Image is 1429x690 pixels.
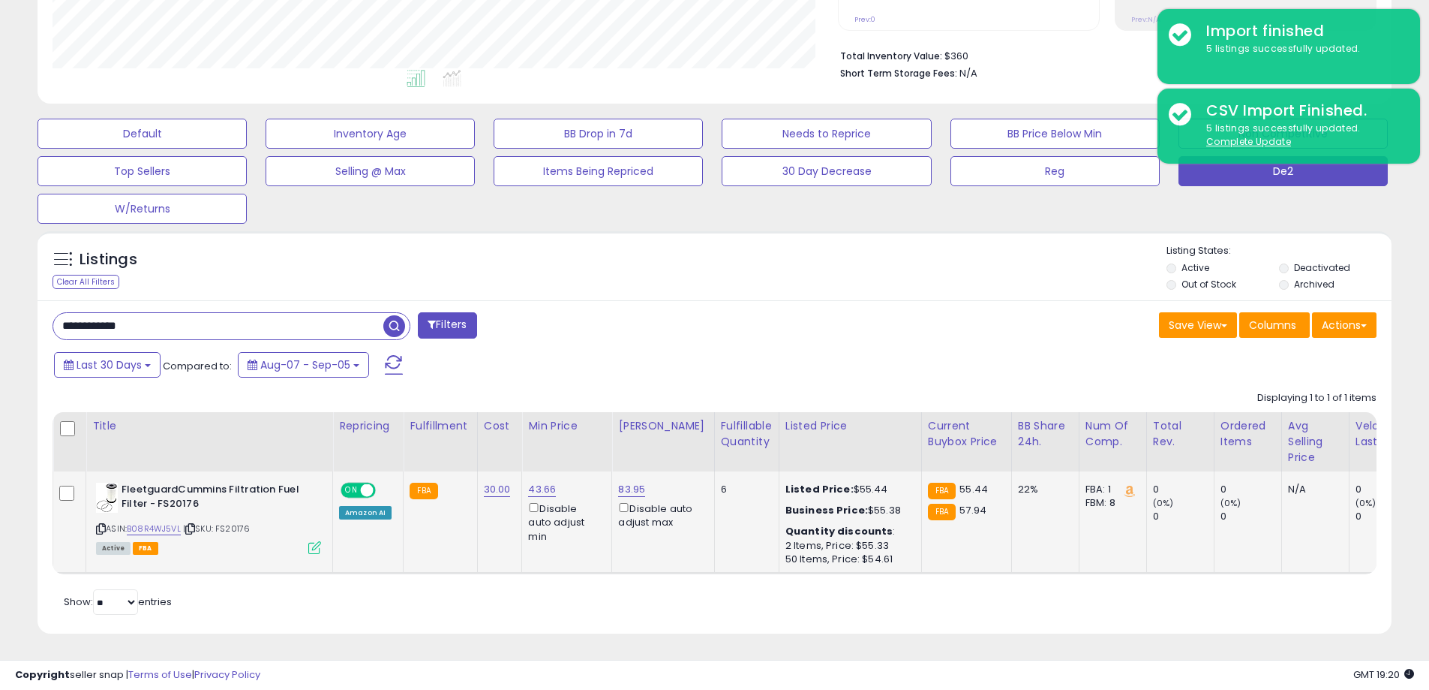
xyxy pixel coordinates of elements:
[1239,312,1310,338] button: Columns
[785,503,868,517] b: Business Price:
[785,525,910,538] div: :
[722,119,931,149] button: Needs to Reprice
[528,500,600,544] div: Disable auto adjust min
[1153,497,1174,509] small: (0%)
[785,524,893,538] b: Quantity discounts
[494,119,703,149] button: BB Drop in 7d
[840,50,942,62] b: Total Inventory Value:
[1288,483,1337,496] div: N/A
[339,506,392,520] div: Amazon AI
[266,156,475,186] button: Selling @ Max
[1131,15,1160,24] small: Prev: N/A
[96,483,118,513] img: 31rxlU8amBL._SL40_.jpg
[1206,135,1291,148] u: Complete Update
[410,483,437,499] small: FBA
[77,357,142,372] span: Last 30 Days
[1166,244,1391,258] p: Listing States:
[1018,418,1073,450] div: BB Share 24h.
[127,523,181,535] a: B08R4WJ5VL
[1195,20,1409,42] div: Import finished
[959,66,977,80] span: N/A
[260,357,350,372] span: Aug-07 - Sep-05
[238,352,369,378] button: Aug-07 - Sep-05
[1257,391,1376,405] div: Displaying 1 to 1 of 1 items
[163,359,232,373] span: Compared to:
[484,482,511,497] a: 30.00
[1353,667,1414,682] span: 2025-10-6 19:20 GMT
[183,523,250,535] span: | SKU: FS20176
[840,67,957,80] b: Short Term Storage Fees:
[1294,261,1350,274] label: Deactivated
[410,418,470,434] div: Fulfillment
[38,119,247,149] button: Default
[64,595,172,609] span: Show: entries
[418,312,476,339] button: Filters
[1294,278,1334,291] label: Archived
[1312,312,1376,338] button: Actions
[959,482,988,496] span: 55.44
[38,156,247,186] button: Top Sellers
[785,553,910,566] div: 50 Items, Price: $54.61
[785,482,854,496] b: Listed Price:
[494,156,703,186] button: Items Being Repriced
[484,418,516,434] div: Cost
[53,275,119,289] div: Clear All Filters
[1355,497,1376,509] small: (0%)
[785,539,910,553] div: 2 Items, Price: $55.33
[339,418,397,434] div: Repricing
[1181,278,1236,291] label: Out of Stock
[959,503,986,517] span: 57.94
[1085,483,1135,496] div: FBA: 1
[618,418,707,434] div: [PERSON_NAME]
[96,483,321,553] div: ASIN:
[721,418,773,450] div: Fulfillable Quantity
[15,668,260,682] div: seller snap | |
[928,504,956,520] small: FBA
[80,249,137,270] h5: Listings
[950,156,1160,186] button: Reg
[1018,483,1067,496] div: 22%
[122,483,304,514] b: FleetguardCummins Filtration Fuel Filter - FS20176
[1220,483,1281,496] div: 0
[133,542,158,555] span: FBA
[15,667,70,682] strong: Copyright
[1355,510,1416,523] div: 0
[1153,418,1208,450] div: Total Rev.
[1153,510,1214,523] div: 0
[1220,418,1275,450] div: Ordered Items
[950,119,1160,149] button: BB Price Below Min
[54,352,161,378] button: Last 30 Days
[128,667,192,682] a: Terms of Use
[528,418,605,434] div: Min Price
[266,119,475,149] button: Inventory Age
[1085,418,1140,450] div: Num of Comp.
[528,482,556,497] a: 43.66
[854,15,875,24] small: Prev: 0
[785,483,910,496] div: $55.44
[722,156,931,186] button: 30 Day Decrease
[1153,483,1214,496] div: 0
[194,667,260,682] a: Privacy Policy
[928,483,956,499] small: FBA
[96,542,131,555] span: All listings currently available for purchase on Amazon
[1195,100,1409,122] div: CSV Import Finished.
[374,484,398,497] span: OFF
[928,418,1005,450] div: Current Buybox Price
[1288,418,1343,466] div: Avg Selling Price
[785,504,910,517] div: $55.38
[1178,156,1388,186] button: De2
[618,482,645,497] a: 83.95
[1181,261,1209,274] label: Active
[1355,483,1416,496] div: 0
[1220,497,1241,509] small: (0%)
[342,484,361,497] span: ON
[1249,318,1296,333] span: Columns
[1195,42,1409,56] div: 5 listings successfully updated.
[785,418,915,434] div: Listed Price
[1085,496,1135,510] div: FBM: 8
[1355,418,1410,450] div: Velocity Last 30d
[1159,312,1237,338] button: Save View
[721,483,767,496] div: 6
[618,500,702,529] div: Disable auto adjust max
[1220,510,1281,523] div: 0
